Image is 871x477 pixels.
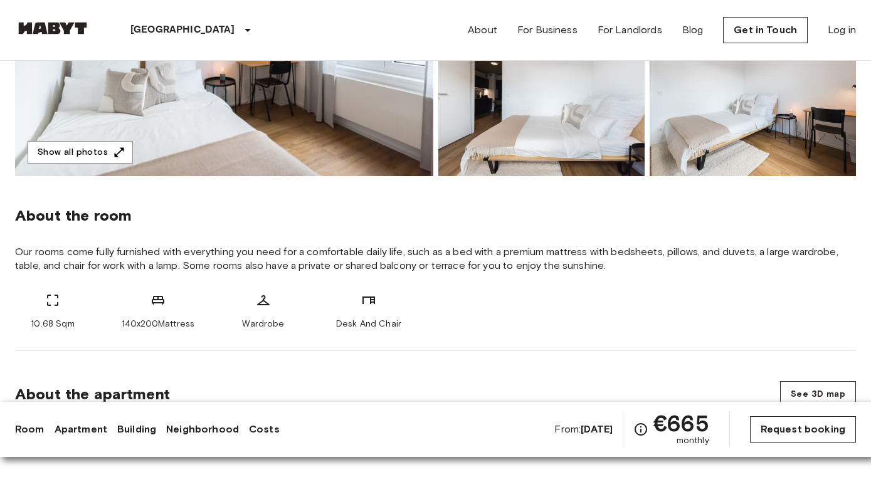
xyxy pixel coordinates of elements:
a: Apartment [55,422,107,437]
span: About the room [15,206,856,225]
span: 140x200Mattress [122,318,194,330]
span: From: [554,422,613,436]
span: Our rooms come fully furnished with everything you need for a comfortable daily life, such as a b... [15,245,856,273]
a: Building [117,422,156,437]
a: Request booking [750,416,856,443]
a: Blog [682,23,704,38]
svg: Check cost overview for full price breakdown. Please note that discounts apply to new joiners onl... [633,422,648,437]
img: Habyt [15,22,90,34]
span: €665 [653,412,709,434]
a: For Landlords [598,23,662,38]
a: For Business [517,23,578,38]
a: Get in Touch [723,17,808,43]
a: Costs [249,422,280,437]
b: [DATE] [581,423,613,435]
button: See 3D map [780,381,856,408]
span: Desk And Chair [336,318,401,330]
a: Room [15,422,45,437]
span: monthly [677,434,709,447]
button: Show all photos [28,141,133,164]
img: Picture of unit DE-04-037-026-03Q [438,12,645,176]
span: About the apartment [15,385,170,404]
a: Log in [828,23,856,38]
p: [GEOGRAPHIC_DATA] [130,23,235,38]
a: About [468,23,497,38]
img: Picture of unit DE-04-037-026-03Q [650,12,856,176]
a: Neighborhood [166,422,239,437]
span: 10.68 Sqm [31,318,74,330]
span: Wardrobe [242,318,284,330]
